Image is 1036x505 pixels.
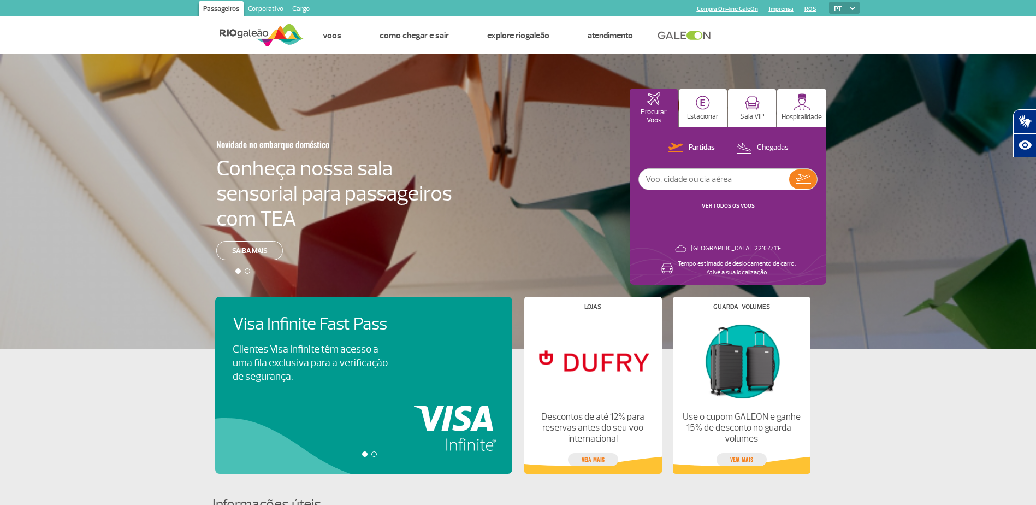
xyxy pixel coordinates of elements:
a: veja mais [717,453,767,466]
img: carParkingHome.svg [696,96,710,110]
img: Lojas [533,319,652,403]
a: VER TODOS OS VOOS [702,202,755,209]
a: Compra On-line GaleOn [697,5,758,13]
button: Hospitalidade [777,89,826,127]
button: Abrir tradutor de língua de sinais. [1013,109,1036,133]
p: Estacionar [687,113,719,121]
a: Explore RIOgaleão [487,30,549,41]
a: Cargo [288,1,314,19]
p: Sala VIP [740,113,765,121]
button: Sala VIP [728,89,776,127]
div: Plugin de acessibilidade da Hand Talk. [1013,109,1036,157]
h4: Guarda-volumes [713,304,770,310]
button: Abrir recursos assistivos. [1013,133,1036,157]
a: Visa Infinite Fast PassClientes Visa Infinite têm acesso a uma fila exclusiva para a verificação ... [233,314,495,384]
p: Chegadas [757,143,789,153]
h3: Novidade no embarque doméstico [216,133,399,156]
img: vipRoom.svg [745,96,760,110]
p: [GEOGRAPHIC_DATA]: 22°C/71°F [691,244,781,253]
a: Corporativo [244,1,288,19]
a: RQS [804,5,816,13]
input: Voo, cidade ou cia aérea [639,169,789,190]
button: Procurar Voos [630,89,678,127]
img: Guarda-volumes [682,319,801,403]
a: Atendimento [588,30,633,41]
img: airplaneHomeActive.svg [647,92,660,105]
h4: Conheça nossa sala sensorial para passageiros com TEA [216,156,452,231]
a: Como chegar e sair [380,30,449,41]
p: Descontos de até 12% para reservas antes do seu voo internacional [533,412,652,444]
button: VER TODOS OS VOOS [698,202,758,210]
p: Hospitalidade [782,113,822,121]
p: Procurar Voos [635,108,672,125]
p: Partidas [689,143,715,153]
a: Imprensa [769,5,794,13]
button: Estacionar [679,89,727,127]
h4: Visa Infinite Fast Pass [233,314,406,334]
img: hospitality.svg [794,93,810,110]
a: Passageiros [199,1,244,19]
button: Chegadas [733,141,792,155]
h4: Lojas [584,304,601,310]
a: veja mais [568,453,618,466]
button: Partidas [665,141,718,155]
p: Clientes Visa Infinite têm acesso a uma fila exclusiva para a verificação de segurança. [233,343,388,384]
a: Saiba mais [216,241,283,260]
p: Use o cupom GALEON e ganhe 15% de desconto no guarda-volumes [682,412,801,444]
a: Voos [323,30,341,41]
p: Tempo estimado de deslocamento de carro: Ative a sua localização [678,260,796,277]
